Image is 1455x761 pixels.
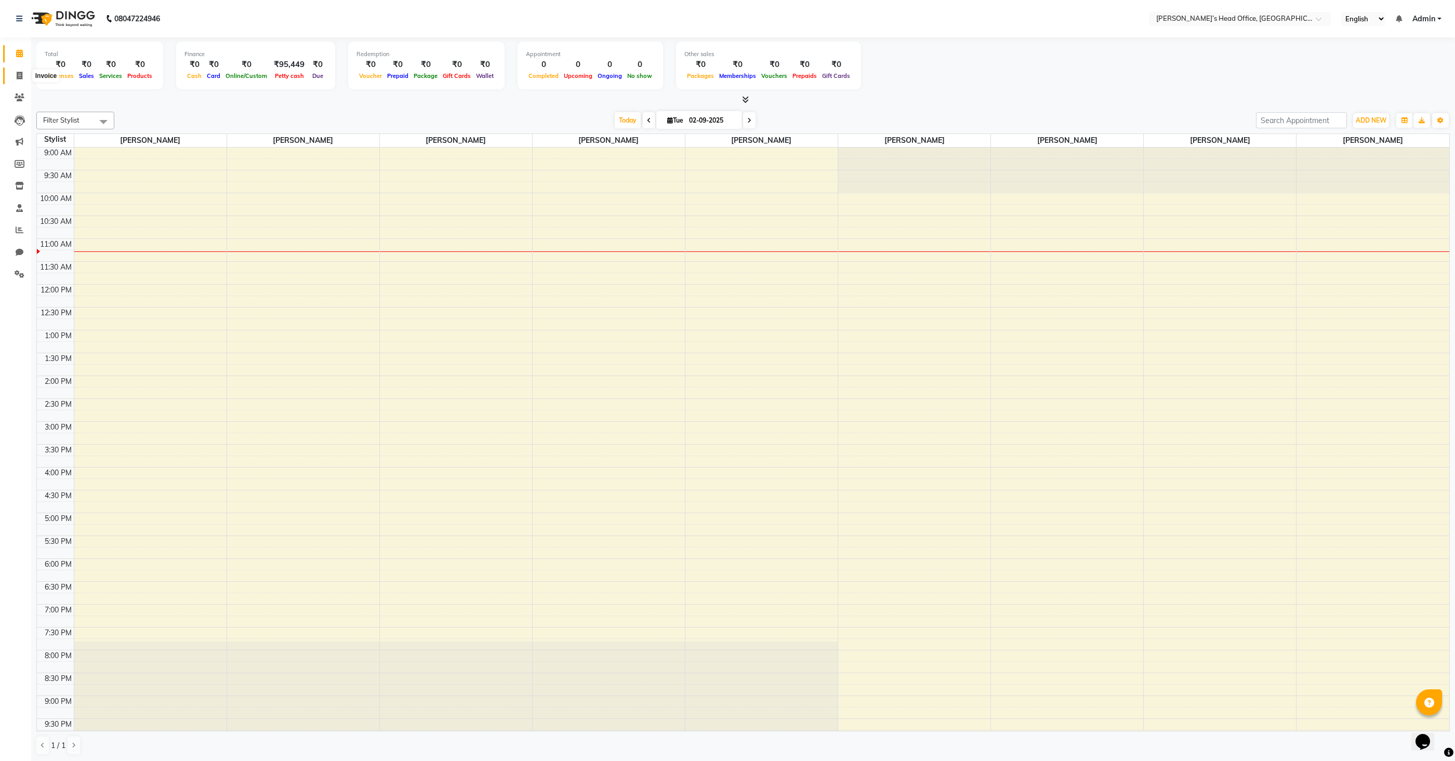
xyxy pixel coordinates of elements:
div: Total [45,50,155,59]
div: 7:00 PM [43,605,74,616]
div: 0 [561,59,595,71]
span: No show [625,72,655,79]
span: Cash [184,72,204,79]
div: ₹0 [204,59,223,71]
div: 5:00 PM [43,513,74,524]
div: 11:30 AM [38,262,74,273]
b: 08047224946 [114,4,160,33]
div: Other sales [684,50,853,59]
span: Admin [1412,14,1435,24]
div: ₹0 [223,59,270,71]
div: 0 [625,59,655,71]
div: ₹0 [125,59,155,71]
div: ₹0 [819,59,853,71]
span: 1 / 1 [51,740,65,751]
span: Filter Stylist [43,116,80,124]
span: [PERSON_NAME] [533,134,685,147]
span: [PERSON_NAME] [74,134,227,147]
div: Appointment [526,50,655,59]
div: ₹0 [309,59,327,71]
span: [PERSON_NAME] [838,134,990,147]
iframe: chat widget [1411,719,1445,751]
div: Redemption [356,50,496,59]
span: Card [204,72,223,79]
span: Prepaid [385,72,411,79]
div: 7:30 PM [43,628,74,638]
span: Products [125,72,155,79]
div: ₹0 [411,59,440,71]
span: Upcoming [561,72,595,79]
input: Search Appointment [1256,112,1347,128]
div: 9:30 AM [42,170,74,181]
span: ADD NEW [1356,116,1386,124]
div: 0 [526,59,561,71]
span: Sales [76,72,97,79]
div: ₹0 [97,59,125,71]
span: Prepaids [790,72,819,79]
span: Memberships [717,72,759,79]
div: 9:00 PM [43,696,74,707]
span: [PERSON_NAME] [380,134,532,147]
div: 12:30 PM [38,308,74,318]
div: 12:00 PM [38,285,74,296]
div: 2:00 PM [43,376,74,387]
div: 6:30 PM [43,582,74,593]
div: 6:00 PM [43,559,74,570]
span: Package [411,72,440,79]
span: Wallet [473,72,496,79]
div: 11:00 AM [38,239,74,250]
div: 4:30 PM [43,490,74,501]
span: [PERSON_NAME] [685,134,838,147]
input: 2025-09-02 [686,113,738,128]
div: ₹0 [473,59,496,71]
div: ₹0 [385,59,411,71]
div: ₹95,449 [270,59,309,71]
div: Finance [184,50,327,59]
div: 10:00 AM [38,193,74,204]
div: 9:30 PM [43,719,74,730]
div: ₹0 [184,59,204,71]
span: Tue [665,116,686,124]
span: Vouchers [759,72,790,79]
div: 3:00 PM [43,422,74,433]
div: 5:30 PM [43,536,74,547]
div: ₹0 [45,59,76,71]
span: Gift Cards [819,72,853,79]
span: Gift Cards [440,72,473,79]
span: [PERSON_NAME] [991,134,1143,147]
div: 10:30 AM [38,216,74,227]
div: ₹0 [356,59,385,71]
div: ₹0 [684,59,717,71]
div: ₹0 [440,59,473,71]
div: ₹0 [76,59,97,71]
div: ₹0 [759,59,790,71]
span: Today [615,112,641,128]
div: 1:00 PM [43,330,74,341]
div: 2:30 PM [43,399,74,410]
button: ADD NEW [1353,113,1389,128]
div: ₹0 [790,59,819,71]
div: 9:00 AM [42,148,74,158]
span: Petty cash [272,72,307,79]
div: 3:30 PM [43,445,74,456]
span: [PERSON_NAME] [1144,134,1296,147]
div: 8:00 PM [43,650,74,661]
span: Services [97,72,125,79]
span: Due [310,72,326,79]
div: ₹0 [717,59,759,71]
span: Voucher [356,72,385,79]
img: logo [27,4,98,33]
span: [PERSON_NAME] [1297,134,1449,147]
span: [PERSON_NAME] [227,134,379,147]
span: Online/Custom [223,72,270,79]
div: 8:30 PM [43,673,74,684]
div: Invoice [33,70,59,82]
span: Ongoing [595,72,625,79]
div: 0 [595,59,625,71]
div: 4:00 PM [43,468,74,478]
div: Stylist [37,134,74,145]
span: Completed [526,72,561,79]
div: 1:30 PM [43,353,74,364]
span: Packages [684,72,717,79]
